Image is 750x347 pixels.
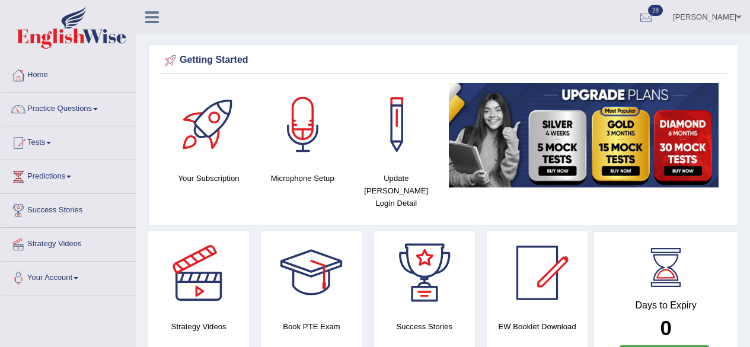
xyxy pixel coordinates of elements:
a: Tests [1,126,136,156]
h4: Strategy Videos [148,320,249,333]
span: 28 [648,5,663,16]
img: small5.jpg [449,83,719,187]
a: Home [1,59,136,88]
h4: EW Booklet Download [487,320,588,333]
b: 0 [660,316,671,339]
h4: Days to Expiry [607,300,725,311]
div: Getting Started [162,52,725,69]
h4: Success Stories [374,320,475,333]
h4: Microphone Setup [261,172,343,184]
h4: Your Subscription [168,172,250,184]
a: Your Account [1,262,136,291]
a: Strategy Videos [1,228,136,257]
a: Success Stories [1,194,136,224]
a: Practice Questions [1,93,136,122]
h4: Update [PERSON_NAME] Login Detail [355,172,437,209]
h4: Book PTE Exam [261,320,362,333]
a: Predictions [1,160,136,190]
